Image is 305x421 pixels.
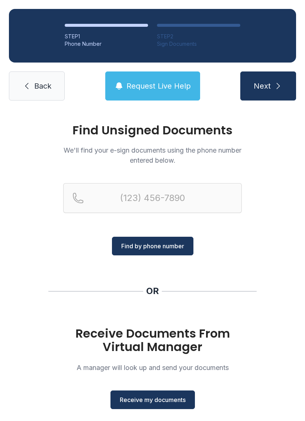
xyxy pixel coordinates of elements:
[63,124,242,136] h1: Find Unsigned Documents
[120,395,186,404] span: Receive my documents
[254,81,271,91] span: Next
[121,242,184,251] span: Find by phone number
[157,40,240,48] div: Sign Documents
[157,33,240,40] div: STEP 2
[65,33,148,40] div: STEP 1
[63,327,242,354] h1: Receive Documents From Virtual Manager
[34,81,51,91] span: Back
[146,285,159,297] div: OR
[63,183,242,213] input: Reservation phone number
[63,363,242,373] p: A manager will look up and send your documents
[65,40,148,48] div: Phone Number
[63,145,242,165] p: We'll find your e-sign documents using the phone number entered below.
[126,81,191,91] span: Request Live Help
